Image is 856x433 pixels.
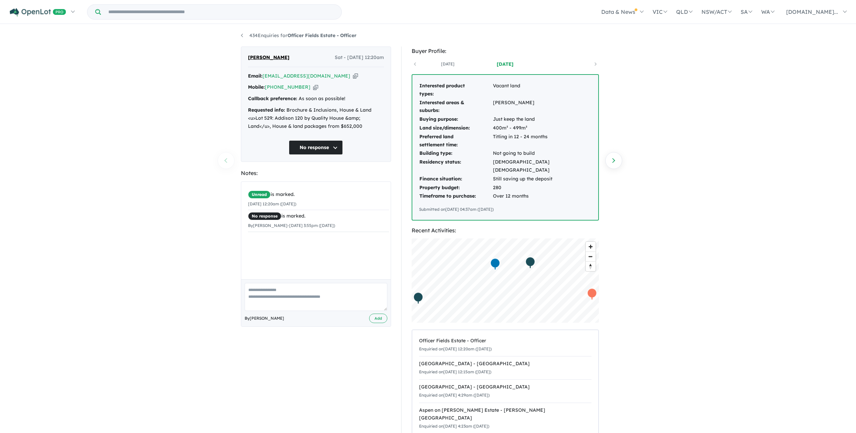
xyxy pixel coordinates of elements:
td: Land size/dimension: [419,124,493,133]
td: Building type: [419,149,493,158]
td: Titling in 12 - 24 months [493,133,591,149]
nav: breadcrumb [241,32,615,40]
a: [GEOGRAPHIC_DATA] - [GEOGRAPHIC_DATA]Enquiried on[DATE] 4:29am ([DATE]) [419,379,591,403]
td: Residency status: [419,158,493,175]
div: Notes: [241,169,391,178]
td: Over 12 months [493,192,591,201]
strong: Mobile: [248,84,265,90]
div: [GEOGRAPHIC_DATA] - [GEOGRAPHIC_DATA] [419,360,591,368]
div: Map marker [490,258,500,270]
td: Just keep the land [493,115,591,124]
td: Preferred land settlement time: [419,133,493,149]
td: Vacant land [493,82,591,98]
canvas: Map [412,238,599,323]
td: 400m² - 499m² [493,124,591,133]
strong: Officer Fields Estate - Officer [287,32,356,38]
td: [DEMOGRAPHIC_DATA] [DEMOGRAPHIC_DATA] [493,158,591,175]
div: Map marker [413,292,423,305]
div: Map marker [587,288,597,300]
div: Buyer Profile: [412,47,599,56]
td: [PERSON_NAME] [493,98,591,115]
div: As soon as possible! [248,95,384,103]
a: Officer Fields Estate - OfficerEnquiried on[DATE] 12:20am ([DATE]) [419,334,591,357]
a: 434Enquiries forOfficer Fields Estate - Officer [241,32,356,38]
a: [EMAIL_ADDRESS][DOMAIN_NAME] [263,73,350,79]
span: By [PERSON_NAME] [245,315,284,322]
small: [DATE] 12:20am ([DATE]) [248,201,296,206]
div: Officer Fields Estate - Officer [419,337,591,345]
div: Submitted on [DATE] 04:37am ([DATE]) [419,206,591,213]
td: Timeframe to purchase: [419,192,493,201]
button: Reset bearing to north [586,261,596,271]
td: Interested product types: [419,82,493,98]
a: [DATE] [419,61,476,67]
td: Finance situation: [419,175,493,183]
small: Enquiried on [DATE] 4:29am ([DATE]) [419,393,490,398]
div: Brochure & Inclusions, House & Land <u>Lot 529: Addison 120 by Quality House &amp; Land</u>, Hous... [248,106,384,130]
button: Zoom out [586,252,596,261]
strong: Requested info: [248,107,285,113]
div: [GEOGRAPHIC_DATA] - [GEOGRAPHIC_DATA] [419,383,591,391]
strong: Email: [248,73,263,79]
td: 280 [493,183,591,192]
span: Unread [248,191,271,199]
button: Copy [353,73,358,80]
small: Enquiried on [DATE] 12:20am ([DATE]) [419,346,492,351]
span: No response [248,212,281,220]
button: Copy [313,84,318,91]
small: Enquiried on [DATE] 12:15am ([DATE]) [419,369,491,374]
a: [PHONE_NUMBER] [265,84,310,90]
button: Zoom in [586,242,596,252]
div: Map marker [525,257,535,269]
strong: Callback preference: [248,95,297,102]
span: [DOMAIN_NAME]... [786,8,838,15]
div: Recent Activities: [412,226,599,235]
input: Try estate name, suburb, builder or developer [102,5,340,19]
div: is marked. [248,212,389,220]
a: [GEOGRAPHIC_DATA] - [GEOGRAPHIC_DATA]Enquiried on[DATE] 12:15am ([DATE]) [419,356,591,380]
div: is marked. [248,191,389,199]
td: Property budget: [419,183,493,192]
span: [PERSON_NAME] [248,54,289,62]
button: No response [289,140,343,155]
a: [DATE] [476,61,534,67]
td: Interested areas & suburbs: [419,98,493,115]
td: Buying purpose: [419,115,493,124]
img: Openlot PRO Logo White [10,8,66,17]
td: Still saving up the deposit [493,175,591,183]
span: Sat - [DATE] 12:20am [335,54,384,62]
small: By [PERSON_NAME] - [DATE] 3:55pm ([DATE]) [248,223,335,228]
small: Enquiried on [DATE] 4:23am ([DATE]) [419,424,489,429]
div: Aspen on [PERSON_NAME] Estate - [PERSON_NAME][GEOGRAPHIC_DATA] [419,406,591,423]
button: Add [369,314,387,323]
td: Not going to build [493,149,591,158]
